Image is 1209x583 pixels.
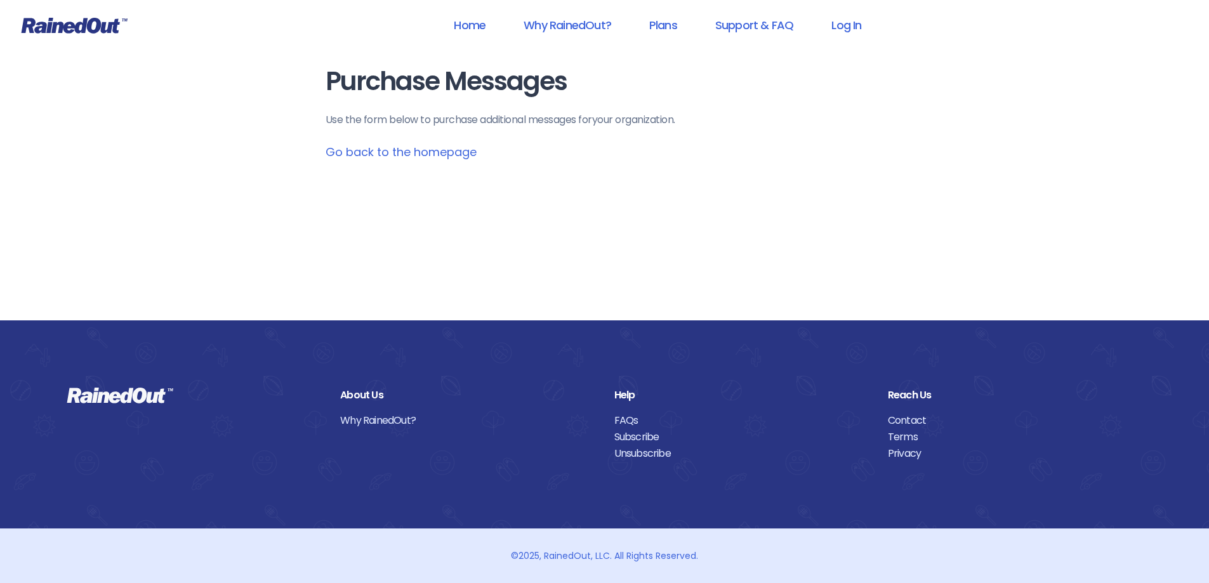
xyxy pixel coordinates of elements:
[815,11,878,39] a: Log In
[614,412,869,429] a: FAQs
[326,112,884,128] p: Use the form below to purchase additional messages for your organization .
[326,144,477,160] a: Go back to the homepage
[699,11,810,39] a: Support & FAQ
[888,429,1142,445] a: Terms
[507,11,628,39] a: Why RainedOut?
[437,11,502,39] a: Home
[888,387,1142,403] div: Reach Us
[633,11,694,39] a: Plans
[888,445,1142,462] a: Privacy
[614,445,869,462] a: Unsubscribe
[340,412,595,429] a: Why RainedOut?
[326,67,884,96] h1: Purchase Messages
[340,387,595,403] div: About Us
[614,387,869,403] div: Help
[614,429,869,445] a: Subscribe
[888,412,1142,429] a: Contact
